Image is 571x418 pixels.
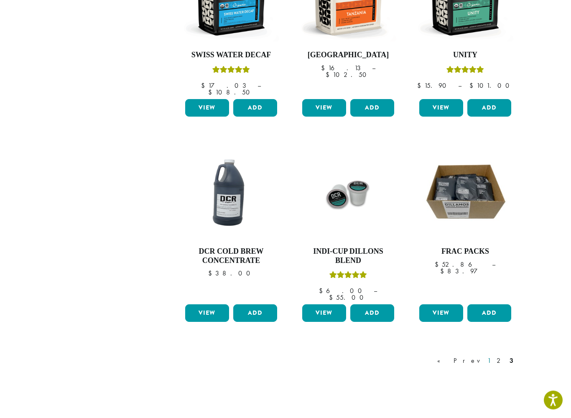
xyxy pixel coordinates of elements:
[233,99,277,117] button: Add
[183,145,279,301] a: DCR Cold Brew Concentrate $38.00
[419,99,463,117] a: View
[486,356,492,366] a: 1
[201,82,208,90] span: $
[417,247,513,257] h4: Frac Packs
[185,99,229,117] a: View
[321,64,328,73] span: $
[469,82,477,90] span: $
[417,82,424,90] span: $
[233,305,277,322] button: Add
[300,145,396,241] img: 75CT-INDI-CUP-1.jpg
[319,287,366,296] bdi: 6.00
[446,65,484,78] div: Rated 5.00 out of 5
[319,287,326,296] span: $
[508,356,515,366] a: 3
[374,287,377,296] span: –
[417,145,513,301] a: Frac Packs
[321,64,364,73] bdi: 16.13
[302,305,346,322] a: View
[208,269,254,278] bdi: 38.00
[467,305,511,322] button: Add
[183,145,279,241] img: DCR-Cold-Brew-Concentrate.jpg
[417,51,513,60] h4: Unity
[300,247,396,265] h4: Indi-Cup Dillons Blend
[257,82,261,90] span: –
[440,267,447,276] span: $
[419,305,463,322] a: View
[435,260,484,269] bdi: 52.86
[469,82,513,90] bdi: 101.00
[440,267,490,276] bdi: 83.97
[212,65,250,78] div: Rated 5.00 out of 5
[350,99,394,117] button: Add
[326,71,333,79] span: $
[185,305,229,322] a: View
[326,71,370,79] bdi: 102.50
[208,88,254,97] bdi: 108.50
[201,82,250,90] bdi: 17.03
[300,145,396,301] a: Indi-Cup Dillons BlendRated 5.00 out of 5
[495,356,505,366] a: 2
[417,145,513,241] img: DCR-Frac-Pack-Image-1200x1200-300x300.jpg
[183,51,279,60] h4: Swiss Water Decaf
[208,269,215,278] span: $
[417,82,450,90] bdi: 15.90
[372,64,375,73] span: –
[329,293,367,302] bdi: 55.00
[300,51,396,60] h4: [GEOGRAPHIC_DATA]
[329,293,336,302] span: $
[350,305,394,322] button: Add
[435,260,442,269] span: $
[492,260,495,269] span: –
[436,356,483,366] a: « Prev
[183,247,279,265] h4: DCR Cold Brew Concentrate
[458,82,461,90] span: –
[329,270,367,283] div: Rated 5.00 out of 5
[302,99,346,117] a: View
[467,99,511,117] button: Add
[208,88,215,97] span: $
